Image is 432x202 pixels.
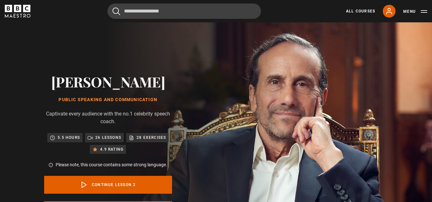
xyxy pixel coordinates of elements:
p: 4.9 rating [100,146,123,153]
p: 26 lessons [95,134,121,141]
svg: BBC Maestro [5,5,30,18]
button: Toggle navigation [403,8,427,15]
h2: [PERSON_NAME] [44,73,172,90]
a: Continue lesson 2 [44,176,172,194]
a: All Courses [346,8,375,14]
p: 5.5 hours [58,134,80,141]
p: Please note, this course contains some strong language. [56,161,167,168]
button: Submit the search query [113,7,120,15]
h1: Public Speaking and Communication [44,97,172,102]
p: Captivate every audience with the no.1 celebrity speech coach. [44,110,172,125]
input: Search [107,4,261,19]
p: 28 exercises [137,134,166,141]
